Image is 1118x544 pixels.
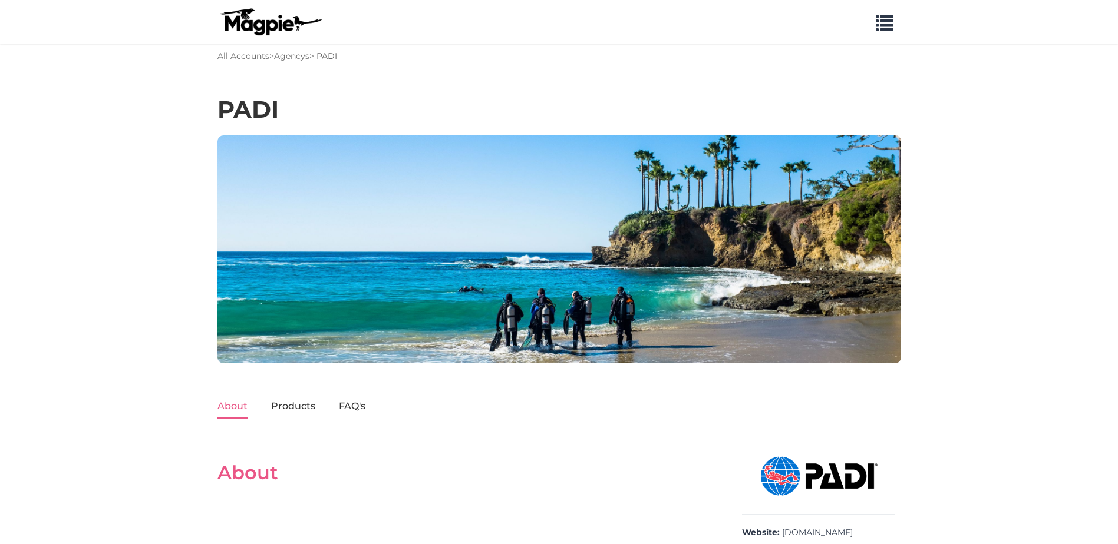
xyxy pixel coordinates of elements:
[217,394,248,419] a: About
[217,95,279,124] h1: PADI
[217,51,269,61] a: All Accounts
[217,135,901,363] img: PADI banner
[782,527,853,539] a: [DOMAIN_NAME]
[274,51,309,61] a: Agencys
[217,462,713,484] h2: About
[339,394,365,419] a: FAQ's
[271,394,315,419] a: Products
[742,527,780,539] strong: Website:
[217,49,337,62] div: > > PADI
[217,8,324,36] img: logo-ab69f6fb50320c5b225c76a69d11143b.png
[760,456,878,496] img: PADI logo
